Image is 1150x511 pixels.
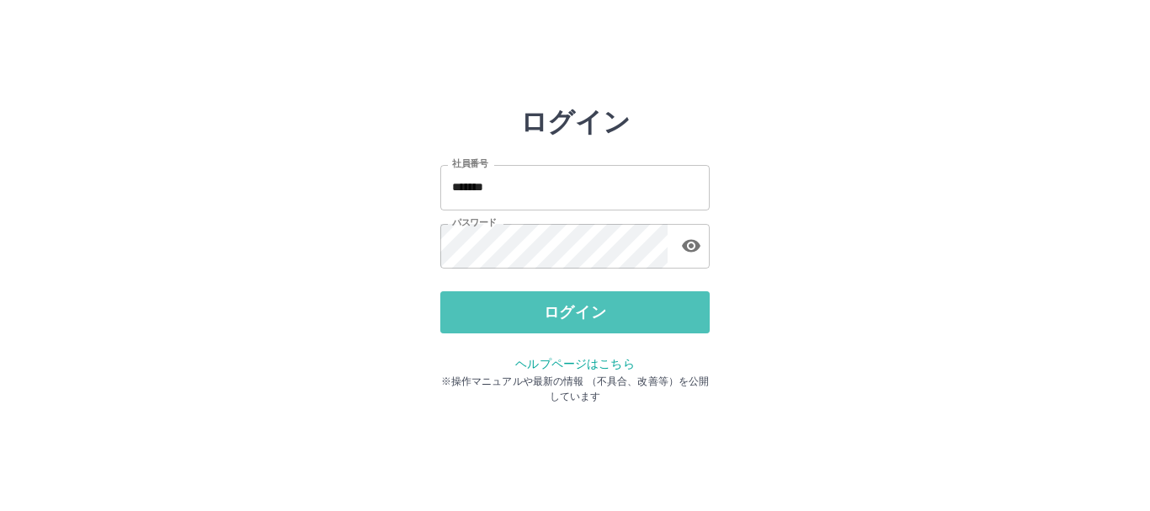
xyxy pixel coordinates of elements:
[452,157,487,170] label: 社員番号
[440,291,710,333] button: ログイン
[520,106,631,138] h2: ログイン
[452,216,497,229] label: パスワード
[515,357,634,370] a: ヘルプページはこちら
[440,374,710,404] p: ※操作マニュアルや最新の情報 （不具合、改善等）を公開しています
